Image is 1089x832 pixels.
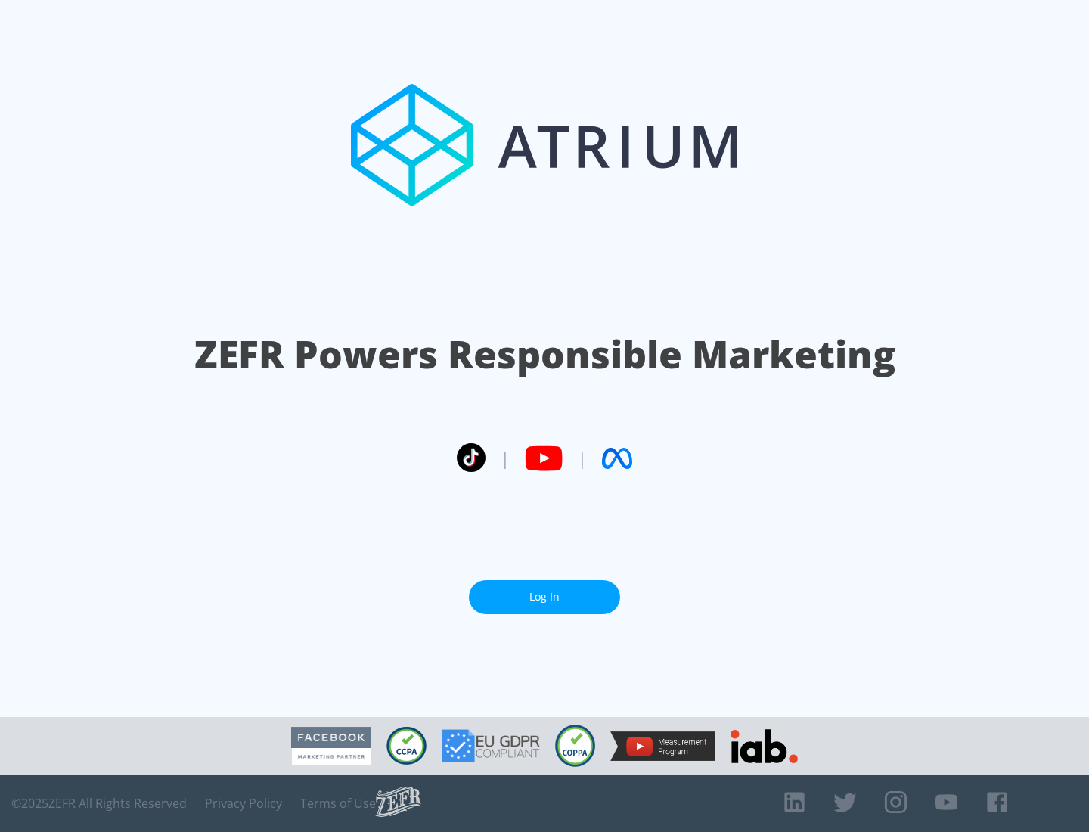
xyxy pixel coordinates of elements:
img: GDPR Compliant [442,729,540,762]
span: | [578,447,587,470]
img: COPPA Compliant [555,725,595,767]
span: | [501,447,510,470]
img: CCPA Compliant [386,727,427,765]
h1: ZEFR Powers Responsible Marketing [194,328,895,380]
img: Facebook Marketing Partner [291,727,371,765]
a: Privacy Policy [205,796,282,811]
span: © 2025 ZEFR All Rights Reserved [11,796,187,811]
img: IAB [731,729,798,763]
a: Terms of Use [300,796,376,811]
a: Log In [469,580,620,614]
img: YouTube Measurement Program [610,731,715,761]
